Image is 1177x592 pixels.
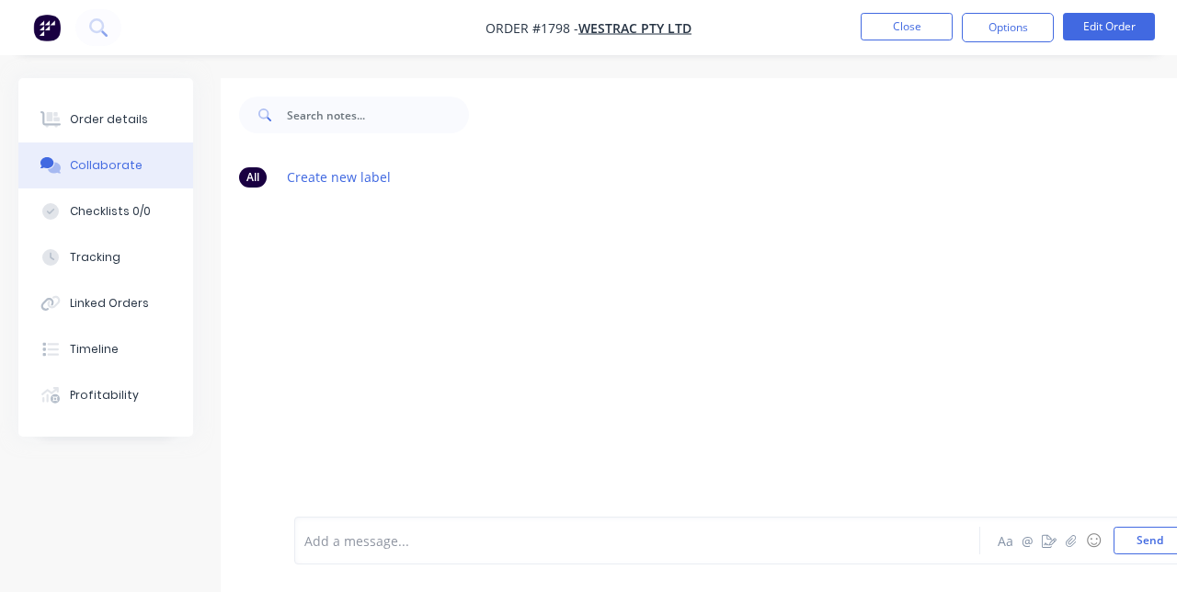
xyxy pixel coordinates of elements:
div: Profitability [70,387,139,404]
div: Checklists 0/0 [70,203,151,220]
div: Order details [70,111,148,128]
button: Edit Order [1063,13,1155,40]
span: Order #1798 - [486,19,578,37]
button: @ [1016,529,1038,552]
button: Close [861,13,953,40]
input: Search notes... [287,97,469,133]
button: Aa [994,529,1016,552]
button: Linked Orders [18,280,193,326]
button: Options [962,13,1054,42]
div: Collaborate [70,157,143,174]
img: Factory [33,14,61,41]
div: Linked Orders [70,295,149,312]
button: Timeline [18,326,193,372]
a: WesTrac Pty Ltd [578,19,691,37]
button: ☺ [1082,529,1104,552]
div: All [239,167,267,188]
button: Tracking [18,234,193,280]
button: Checklists 0/0 [18,188,193,234]
button: Profitability [18,372,193,418]
div: Timeline [70,341,119,358]
button: Order details [18,97,193,142]
button: Create new label [278,165,401,189]
button: Collaborate [18,142,193,188]
div: Tracking [70,249,120,266]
